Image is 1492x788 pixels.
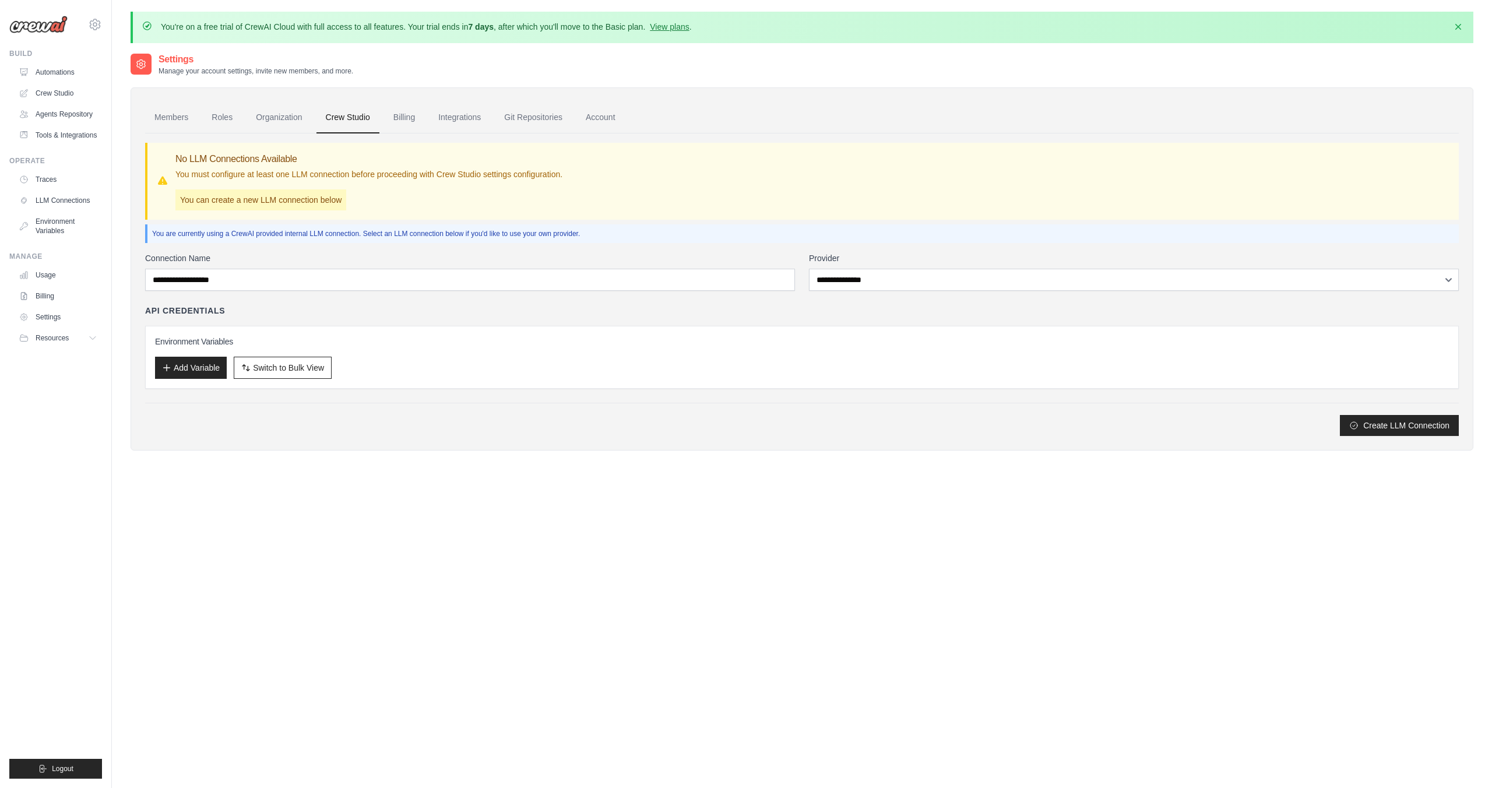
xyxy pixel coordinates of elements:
[161,21,692,33] p: You're on a free trial of CrewAI Cloud with full access to all features. Your trial ends in , aft...
[14,84,102,103] a: Crew Studio
[650,22,689,31] a: View plans
[14,191,102,210] a: LLM Connections
[809,252,1459,264] label: Provider
[14,63,102,82] a: Automations
[175,152,562,166] h3: No LLM Connections Available
[159,66,353,76] p: Manage your account settings, invite new members, and more.
[175,189,346,210] p: You can create a new LLM connection below
[14,212,102,240] a: Environment Variables
[234,357,332,379] button: Switch to Bulk View
[9,156,102,166] div: Operate
[429,102,490,133] a: Integrations
[14,126,102,145] a: Tools & Integrations
[52,764,73,773] span: Logout
[253,362,324,374] span: Switch to Bulk View
[1340,415,1459,436] button: Create LLM Connection
[145,252,795,264] label: Connection Name
[384,102,424,133] a: Billing
[145,305,225,316] h4: API Credentials
[14,105,102,124] a: Agents Repository
[175,168,562,180] p: You must configure at least one LLM connection before proceeding with Crew Studio settings config...
[316,102,379,133] a: Crew Studio
[152,229,1454,238] p: You are currently using a CrewAI provided internal LLM connection. Select an LLM connection below...
[576,102,625,133] a: Account
[247,102,311,133] a: Organization
[202,102,242,133] a: Roles
[155,336,1449,347] h3: Environment Variables
[14,266,102,284] a: Usage
[159,52,353,66] h2: Settings
[14,287,102,305] a: Billing
[155,357,227,379] button: Add Variable
[14,308,102,326] a: Settings
[14,329,102,347] button: Resources
[9,252,102,261] div: Manage
[36,333,69,343] span: Resources
[9,16,68,33] img: Logo
[145,102,198,133] a: Members
[468,22,494,31] strong: 7 days
[495,102,572,133] a: Git Repositories
[9,49,102,58] div: Build
[9,759,102,779] button: Logout
[14,170,102,189] a: Traces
